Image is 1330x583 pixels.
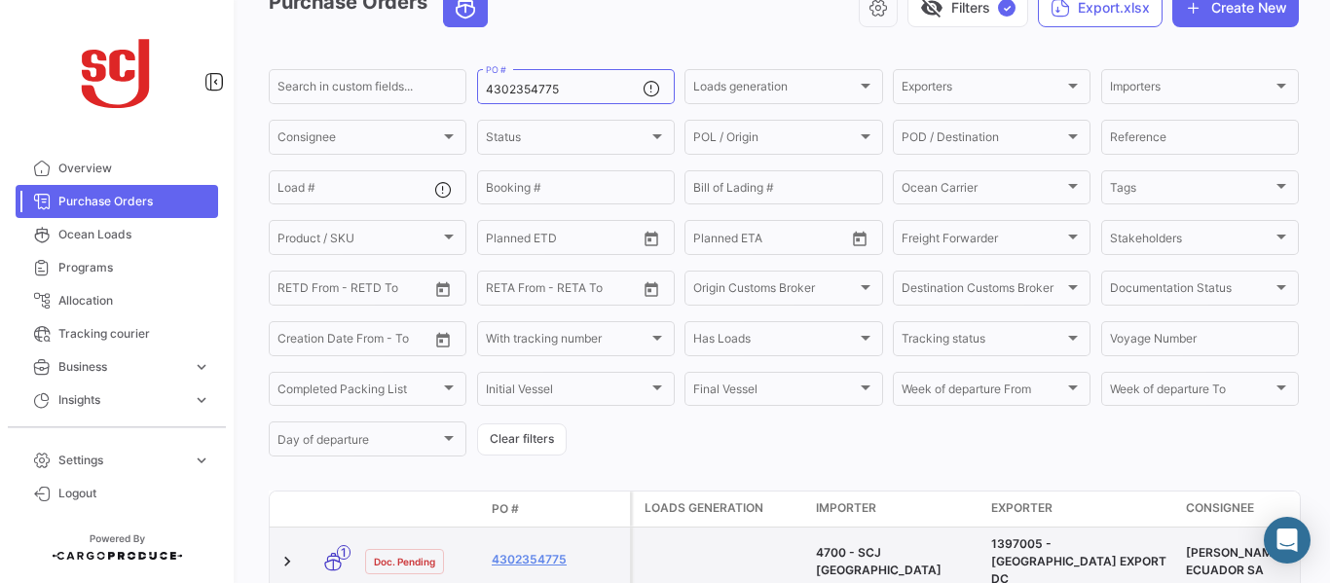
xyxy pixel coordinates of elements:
span: Programs [58,259,210,276]
span: Day of departure [277,436,440,450]
span: Ocean Carrier [902,184,1064,198]
input: From [277,284,305,298]
a: Programs [16,251,218,284]
span: expand_more [193,391,210,409]
span: With tracking number [486,335,648,348]
span: Tracking courier [58,325,210,343]
a: Tracking courier [16,317,218,350]
input: To [527,234,599,247]
span: Exporter [991,499,1053,517]
span: Week of departure From [902,385,1064,399]
a: Carbon Footprint [16,417,218,450]
span: POL / Origin [693,133,856,147]
span: Overview [58,160,210,177]
input: From [693,234,720,247]
span: Final Vessel [693,385,856,399]
span: Doc. Pending [374,554,435,569]
div: Abrir Intercom Messenger [1264,517,1311,564]
span: Consignee [277,133,440,147]
datatable-header-cell: Importer [808,492,983,527]
datatable-header-cell: Transport mode [309,501,357,517]
span: PO # [492,500,519,518]
span: Importer [816,499,876,517]
span: Purchase Orders [58,193,210,210]
datatable-header-cell: PO # [484,492,630,526]
input: From [486,234,513,247]
span: Documentation Status [1110,284,1273,298]
span: Consignee [1186,499,1254,517]
span: Initial Vessel [486,385,648,399]
span: Allocation [58,292,210,310]
span: 1 [337,545,351,560]
input: To [318,284,390,298]
span: Week of departure To [1110,385,1273,399]
a: Expand/Collapse Row [277,552,297,571]
a: Overview [16,152,218,185]
a: Ocean Loads [16,218,218,251]
span: Importers [1110,83,1273,96]
input: To [734,234,806,247]
a: 4302354775 [492,551,622,568]
span: Destination Customs Broker [902,284,1064,298]
img: scj_logo1.svg [68,23,166,121]
span: POD / Destination [902,133,1064,147]
span: Settings [58,452,185,469]
button: Open calendar [428,274,458,304]
span: expand_more [193,358,210,376]
input: From [486,284,513,298]
span: expand_more [193,452,210,469]
span: Insights [58,391,185,409]
span: Ocean Loads [58,226,210,243]
span: Completed Packing List [277,385,440,399]
span: 4700 - SCJ Ecuador [816,545,942,577]
span: Freight Forwarder [902,234,1064,247]
span: Tags [1110,184,1273,198]
span: Has Loads [693,335,856,348]
datatable-header-cell: Exporter [983,492,1178,527]
span: Loads generation [645,499,763,517]
span: Exporters [902,83,1064,96]
button: Clear filters [477,423,567,455]
datatable-header-cell: Doc. Status [357,501,484,517]
input: To [318,335,390,348]
button: Open calendar [637,224,666,253]
span: Product / SKU [277,234,440,247]
span: Tracking status [902,335,1064,348]
span: Loads generation [693,83,856,96]
button: Open calendar [637,274,666,304]
a: Allocation [16,284,218,317]
a: Purchase Orders [16,185,218,218]
button: Open calendar [845,224,874,253]
datatable-header-cell: Loads generation [633,492,808,527]
input: To [527,284,599,298]
span: Logout [58,485,210,502]
input: From [277,335,305,348]
span: Stakeholders [1110,234,1273,247]
button: Open calendar [428,325,458,354]
span: Status [486,133,648,147]
span: Business [58,358,185,376]
span: Origin Customs Broker [693,284,856,298]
